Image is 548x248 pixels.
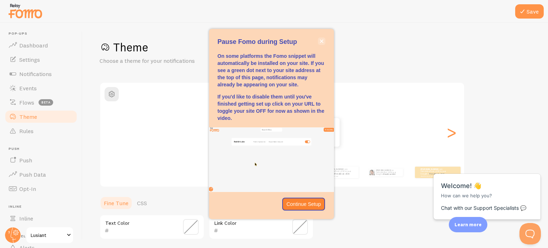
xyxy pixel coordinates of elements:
small: about 4 minutes ago [326,175,355,177]
div: Pause Fomo during Setup [209,29,334,219]
img: Fomo [369,169,375,175]
p: from [GEOGRAPHIC_DATA] just bought a [421,168,449,177]
a: Push Data [4,167,78,182]
a: Push [4,153,78,167]
a: Lusiant [26,227,74,244]
span: Lusiant [31,231,65,239]
p: from [GEOGRAPHIC_DATA] just bought a [326,168,356,177]
span: Inline [9,204,78,209]
span: Pop-ups [9,31,78,36]
span: Opt-In [19,185,36,192]
small: about 4 minutes ago [421,175,448,177]
a: Fine Tune [100,196,133,210]
span: Rules [19,127,34,135]
p: If you'd like to disable them until you've finished getting set up click on your URL to toggle yo... [218,93,325,122]
span: Notifications [19,70,52,77]
p: Learn more [455,221,482,228]
a: Events [4,81,78,95]
button: close, [318,37,325,45]
a: Dashboard [4,38,78,52]
a: Metallica t-shirt [429,172,445,175]
button: Continue Setup [282,198,325,211]
span: Dashboard [19,42,48,49]
a: Settings [4,52,78,67]
a: Theme [4,110,78,124]
a: Metallica t-shirt [334,172,350,175]
img: fomo-relay-logo-orange.svg [7,2,43,20]
p: Choose a theme for your notifications [100,57,271,65]
a: Inline [4,211,78,226]
a: CSS [133,196,151,210]
div: Learn more [449,217,487,232]
span: Theme [19,113,37,120]
a: Opt-In [4,182,78,196]
div: Next slide [447,107,456,158]
h1: Theme [100,40,531,55]
span: Settings [19,56,40,63]
a: Notifications [4,67,78,81]
span: Inline [19,215,33,222]
strong: [PERSON_NAME] [326,168,343,171]
span: Push Data [19,171,46,178]
a: Rules [4,124,78,138]
span: beta [39,99,53,106]
iframe: Help Scout Beacon - Open [519,223,541,244]
p: from [GEOGRAPHIC_DATA] just bought a [376,168,400,176]
span: Push [9,147,78,151]
strong: [PERSON_NAME] [421,168,438,171]
p: Continue Setup [286,201,321,208]
strong: [PERSON_NAME] [376,169,390,171]
h2: Classic [100,87,464,98]
p: On some platforms the Fomo snippet will automatically be installed on your site. If you see a gre... [218,52,325,88]
span: Events [19,85,37,92]
a: Metallica t-shirt [383,173,395,175]
p: Pause Fomo during Setup [218,37,325,47]
span: Flows [19,99,34,106]
span: Push [19,157,32,164]
iframe: Help Scout Beacon - Messages and Notifications [430,156,545,223]
a: Flows beta [4,95,78,110]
